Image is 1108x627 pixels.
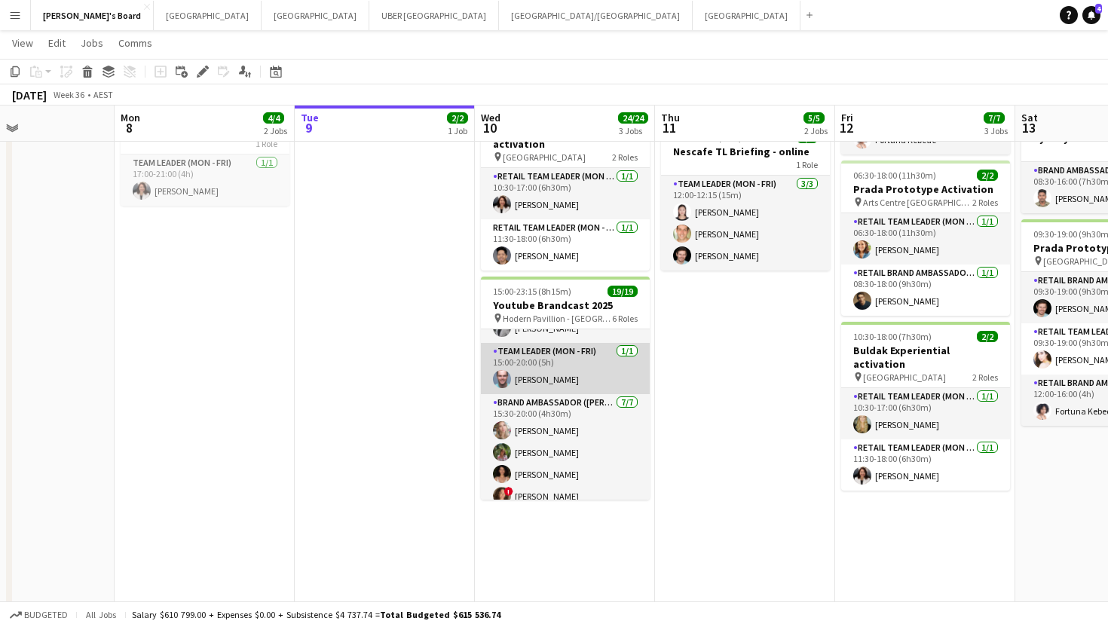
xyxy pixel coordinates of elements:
[841,439,1010,491] app-card-role: RETAIL Team Leader (Mon - Fri)1/111:30-18:00 (6h30m)[PERSON_NAME]
[1095,4,1102,14] span: 4
[841,388,1010,439] app-card-role: RETAIL Team Leader (Mon - Fri)1/110:30-17:00 (6h30m)[PERSON_NAME]
[839,119,853,136] span: 12
[481,102,650,271] app-job-card: 10:30-18:00 (7h30m)2/2Buldak Experiential activation [GEOGRAPHIC_DATA]2 RolesRETAIL Team Leader (...
[8,607,70,623] button: Budgeted
[841,161,1010,316] app-job-card: 06:30-18:00 (11h30m)2/2Prada Prototype Activation Arts Centre [GEOGRAPHIC_DATA]2 RolesRETAIL Team...
[1082,6,1100,24] a: 4
[841,265,1010,316] app-card-role: RETAIL Brand Ambassador (Mon - Fri)1/108:30-18:00 (9h30m)[PERSON_NAME]
[504,487,513,496] span: !
[256,138,277,149] span: 1 Role
[499,1,693,30] button: [GEOGRAPHIC_DATA]/[GEOGRAPHIC_DATA]
[841,322,1010,491] app-job-card: 10:30-18:00 (7h30m)2/2Buldak Experiential activation [GEOGRAPHIC_DATA]2 RolesRETAIL Team Leader (...
[972,372,998,383] span: 2 Roles
[121,154,289,206] app-card-role: Team Leader (Mon - Fri)1/117:00-21:00 (4h)[PERSON_NAME]
[977,331,998,342] span: 2/2
[6,33,39,53] a: View
[984,112,1005,124] span: 7/7
[804,125,828,136] div: 2 Jobs
[803,112,825,124] span: 5/5
[93,89,113,100] div: AEST
[118,36,152,50] span: Comms
[121,102,289,206] app-job-card: 17:00-21:00 (4h)1/1Buldak Bump in1 RoleTeam Leader (Mon - Fri)1/117:00-21:00 (4h)[PERSON_NAME]
[481,168,650,219] app-card-role: RETAIL Team Leader (Mon - Fri)1/110:30-17:00 (6h30m)[PERSON_NAME]
[118,119,140,136] span: 8
[863,197,972,208] span: Arts Centre [GEOGRAPHIC_DATA]
[31,1,154,30] button: [PERSON_NAME]'s Board
[693,1,800,30] button: [GEOGRAPHIC_DATA]
[262,1,369,30] button: [GEOGRAPHIC_DATA]
[121,111,140,124] span: Mon
[503,313,612,324] span: Hodern Pavillion - [GEOGRAPHIC_DATA]
[42,33,72,53] a: Edit
[112,33,158,53] a: Comms
[661,111,680,124] span: Thu
[448,125,467,136] div: 1 Job
[972,197,998,208] span: 2 Roles
[503,151,586,163] span: [GEOGRAPHIC_DATA]
[619,125,647,136] div: 3 Jobs
[481,298,650,312] h3: Youtube Brandcast 2025
[984,125,1008,136] div: 3 Jobs
[661,176,830,271] app-card-role: Team Leader (Mon - Fri)3/312:00-12:15 (15m)[PERSON_NAME][PERSON_NAME][PERSON_NAME]
[1019,119,1038,136] span: 13
[618,112,648,124] span: 24/24
[48,36,66,50] span: Edit
[301,111,319,124] span: Tue
[81,36,103,50] span: Jobs
[481,219,650,271] app-card-role: RETAIL Team Leader (Mon - Fri)1/111:30-18:00 (6h30m)[PERSON_NAME]
[608,286,638,297] span: 19/19
[154,1,262,30] button: [GEOGRAPHIC_DATA]
[661,123,830,271] app-job-card: 12:00-12:15 (15m)3/3Nescafe TL Briefing - online1 RoleTeam Leader (Mon - Fri)3/312:00-12:15 (15m)...
[75,33,109,53] a: Jobs
[447,112,468,124] span: 2/2
[380,609,500,620] span: Total Budgeted $615 536.74
[612,151,638,163] span: 2 Roles
[977,170,998,181] span: 2/2
[841,344,1010,371] h3: Buldak Experiential activation
[481,277,650,500] app-job-card: 15:00-23:15 (8h15m)19/19Youtube Brandcast 2025 Hodern Pavillion - [GEOGRAPHIC_DATA]6 Roles[PERSON...
[841,182,1010,196] h3: Prada Prototype Activation
[263,112,284,124] span: 4/4
[659,119,680,136] span: 11
[796,159,818,170] span: 1 Role
[841,111,853,124] span: Fri
[481,111,500,124] span: Wed
[132,609,500,620] div: Salary $610 799.00 + Expenses $0.00 + Subsistence $4 737.74 =
[12,36,33,50] span: View
[264,125,287,136] div: 2 Jobs
[661,145,830,158] h3: Nescafe TL Briefing - online
[481,394,650,577] app-card-role: Brand Ambassador ([PERSON_NAME])7/715:30-20:00 (4h30m)[PERSON_NAME][PERSON_NAME][PERSON_NAME]![PE...
[83,609,119,620] span: All jobs
[369,1,499,30] button: UBER [GEOGRAPHIC_DATA]
[853,170,936,181] span: 06:30-18:00 (11h30m)
[612,313,638,324] span: 6 Roles
[493,286,571,297] span: 15:00-23:15 (8h15m)
[50,89,87,100] span: Week 36
[12,87,47,102] div: [DATE]
[863,372,946,383] span: [GEOGRAPHIC_DATA]
[479,119,500,136] span: 10
[853,331,932,342] span: 10:30-18:00 (7h30m)
[841,213,1010,265] app-card-role: RETAIL Team Leader (Mon - Fri)1/106:30-18:00 (11h30m)[PERSON_NAME]
[1021,111,1038,124] span: Sat
[481,343,650,394] app-card-role: Team Leader (Mon - Fri)1/115:00-20:00 (5h)[PERSON_NAME]
[298,119,319,136] span: 9
[24,610,68,620] span: Budgeted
